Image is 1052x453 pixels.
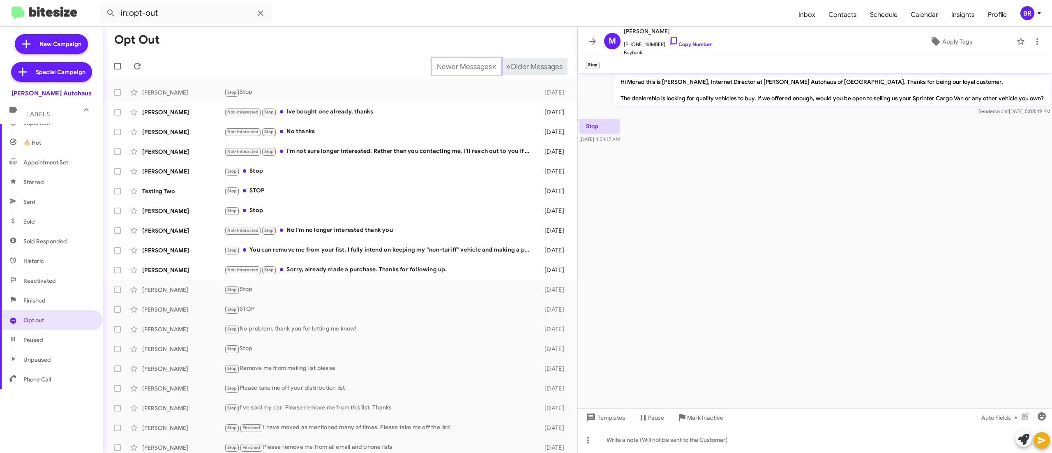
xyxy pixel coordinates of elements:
[224,403,535,413] div: I've sold my car. Please remove me from this list. Thanks
[227,405,237,411] span: Stop
[224,384,535,393] div: Please take me off your distribution list
[535,128,571,136] div: [DATE]
[624,49,712,57] span: Buyback
[579,136,620,142] span: [DATE] 4:54:17 AM
[224,186,535,196] div: STOP
[224,364,535,373] div: Remove me from mailing list please
[142,404,224,412] div: [PERSON_NAME]
[12,89,92,97] div: [PERSON_NAME] Autohaus
[227,346,237,351] span: Stop
[142,148,224,156] div: [PERSON_NAME]
[15,34,88,54] a: New Campaign
[535,384,571,393] div: [DATE]
[23,277,56,285] span: Reactivated
[535,286,571,294] div: [DATE]
[264,228,274,233] span: Stop
[264,267,274,273] span: Stop
[904,3,945,27] a: Calendar
[822,3,863,27] span: Contacts
[535,424,571,432] div: [DATE]
[506,61,510,72] span: »
[501,58,568,75] button: Next
[609,35,616,48] span: M
[224,443,535,452] div: Please remove me from all email and phone lists
[224,88,535,97] div: Stop
[535,88,571,97] div: [DATE]
[11,62,92,82] a: Special Campaign
[510,62,563,71] span: Older Messages
[535,266,571,274] div: [DATE]
[437,62,492,71] span: Newer Messages
[432,58,568,75] nav: Page navigation example
[981,3,1013,27] a: Profile
[975,410,1027,425] button: Auto Fields
[242,425,261,430] span: Finished
[227,445,237,450] span: Stop
[227,366,237,371] span: Stop
[224,107,535,117] div: Ive bought one already, thanks
[23,217,35,226] span: Sold
[535,404,571,412] div: [DATE]
[535,148,571,156] div: [DATE]
[142,128,224,136] div: [PERSON_NAME]
[224,423,535,432] div: I have moved as mentioned many of times. Please take me off the list!
[224,127,535,136] div: No thanks
[586,62,600,69] small: Stop
[227,228,259,233] span: Not-Interested
[142,286,224,294] div: [PERSON_NAME]
[23,198,35,206] span: Sent
[142,167,224,176] div: [PERSON_NAME]
[227,90,237,95] span: Stop
[23,375,51,384] span: Phone Call
[432,58,501,75] button: Previous
[863,3,904,27] span: Schedule
[224,265,535,275] div: Sorry, already made a purchase. Thanks for following up.
[142,325,224,333] div: [PERSON_NAME]
[224,206,535,215] div: Stop
[648,410,664,425] span: Pause
[227,149,259,154] span: Not-Interested
[535,187,571,195] div: [DATE]
[942,34,972,49] span: Apply Tags
[264,149,274,154] span: Stop
[142,384,224,393] div: [PERSON_NAME]
[535,365,571,373] div: [DATE]
[994,108,1009,114] span: said at
[23,158,68,166] span: Appointment Set
[981,410,1021,425] span: Auto Fields
[1013,6,1043,20] button: BR
[535,325,571,333] div: [DATE]
[224,166,535,176] div: Stop
[624,36,712,49] span: [PHONE_NUMBER]
[142,246,224,254] div: [PERSON_NAME]
[227,386,237,391] span: Stop
[264,109,274,115] span: Stop
[36,68,85,76] span: Special Campaign
[579,119,620,134] p: Stop
[242,445,261,450] span: Finished
[142,88,224,97] div: [PERSON_NAME]
[224,324,535,334] div: No problem, thank you for letting me know!
[535,167,571,176] div: [DATE]
[227,247,237,253] span: Stop
[142,226,224,235] div: [PERSON_NAME]
[224,226,535,235] div: No I'm no longer interested thank you
[624,26,712,36] span: [PERSON_NAME]
[26,111,50,118] span: Labels
[39,40,81,48] span: New Campaign
[669,41,712,47] a: Copy Number
[535,108,571,116] div: [DATE]
[23,316,44,324] span: Opt out
[23,257,44,265] span: Historic
[227,267,259,273] span: Not-Interested
[1020,6,1034,20] div: BR
[978,108,1050,114] span: Sender [DATE] 5:08:49 PM
[792,3,822,27] span: Inbox
[584,410,625,425] span: Templates
[227,287,237,292] span: Stop
[889,34,1013,49] button: Apply Tags
[142,305,224,314] div: [PERSON_NAME]
[945,3,981,27] span: Insights
[227,307,237,312] span: Stop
